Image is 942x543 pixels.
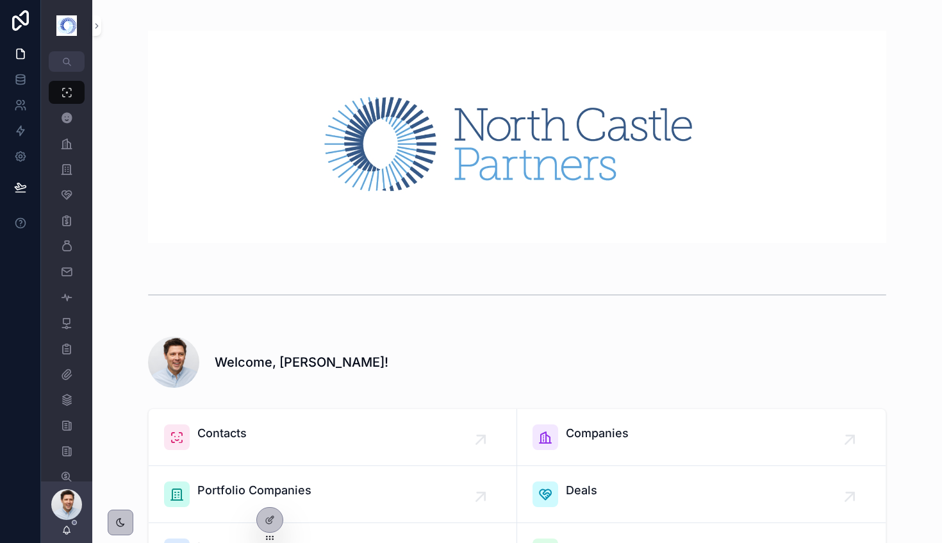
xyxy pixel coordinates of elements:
[566,424,629,442] span: Companies
[197,481,311,499] span: Portfolio Companies
[215,353,388,371] h1: Welcome, [PERSON_NAME]!
[149,409,517,466] a: Contacts
[148,31,886,243] img: 25097-Screenshot_2-2-2025_221855_northcastlepartners.com.jpeg
[149,466,517,523] a: Portfolio Companies
[566,481,597,499] span: Deals
[517,466,886,523] a: Deals
[517,409,886,466] a: Companies
[41,72,92,481] div: scrollable content
[56,15,77,36] img: App logo
[197,424,247,442] span: Contacts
